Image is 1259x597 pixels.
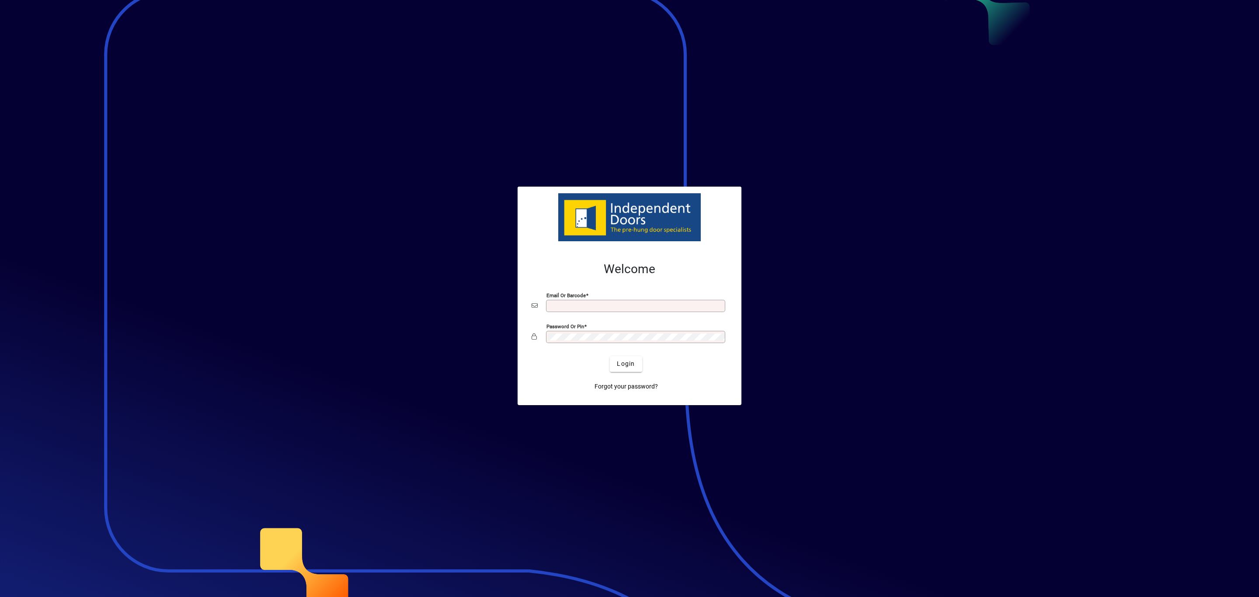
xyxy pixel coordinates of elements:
[546,292,586,298] mat-label: Email or Barcode
[591,379,661,395] a: Forgot your password?
[546,323,584,329] mat-label: Password or Pin
[595,382,658,391] span: Forgot your password?
[610,356,642,372] button: Login
[532,262,727,277] h2: Welcome
[617,359,635,368] span: Login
